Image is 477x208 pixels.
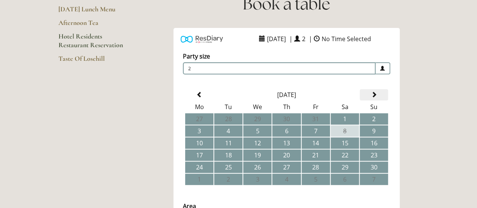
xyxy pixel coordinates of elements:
td: 8 [331,125,359,137]
span: | [289,35,293,43]
td: 28 [302,162,330,173]
td: 18 [214,149,242,161]
label: Party size [183,52,210,60]
span: 2 [183,62,376,74]
td: 3 [243,174,271,185]
td: 20 [272,149,301,161]
td: 16 [360,137,388,149]
th: We [243,101,271,112]
th: Select Month [214,89,359,100]
td: 30 [360,162,388,173]
td: 27 [185,113,213,125]
td: 12 [243,137,271,149]
td: 10 [185,137,213,149]
td: 4 [272,174,301,185]
th: Su [360,101,388,112]
td: 6 [331,174,359,185]
td: 17 [185,149,213,161]
span: No Time Selected [320,33,373,45]
span: Previous Month [196,92,202,98]
td: 25 [214,162,242,173]
td: 1 [185,174,213,185]
th: Tu [214,101,242,112]
a: Taste Of Losehill [58,54,130,68]
a: [DATE] Lunch Menu [58,5,130,18]
img: Powered by ResDiary [181,34,223,45]
td: 29 [243,113,271,125]
th: Mo [185,101,213,112]
td: 26 [243,162,271,173]
td: 15 [331,137,359,149]
td: 2 [214,174,242,185]
span: 2 [300,33,307,45]
span: [DATE] [265,33,288,45]
td: 4 [214,125,242,137]
td: 7 [360,174,388,185]
td: 19 [243,149,271,161]
td: 24 [185,162,213,173]
a: Afternoon Tea [58,18,130,32]
span: Next Month [371,92,377,98]
th: Fr [302,101,330,112]
td: 21 [302,149,330,161]
td: 23 [360,149,388,161]
td: 22 [331,149,359,161]
td: 28 [214,113,242,125]
td: 7 [302,125,330,137]
td: 30 [272,113,301,125]
td: 5 [243,125,271,137]
td: 2 [360,113,388,125]
td: 29 [331,162,359,173]
td: 5 [302,174,330,185]
td: 14 [302,137,330,149]
td: 1 [331,113,359,125]
th: Th [272,101,301,112]
td: 11 [214,137,242,149]
td: 9 [360,125,388,137]
a: Hotel Residents Restaurant Reservation [58,32,130,54]
td: 6 [272,125,301,137]
span: | [309,35,312,43]
td: 27 [272,162,301,173]
th: Sa [331,101,359,112]
td: 31 [302,113,330,125]
td: 3 [185,125,213,137]
td: 13 [272,137,301,149]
